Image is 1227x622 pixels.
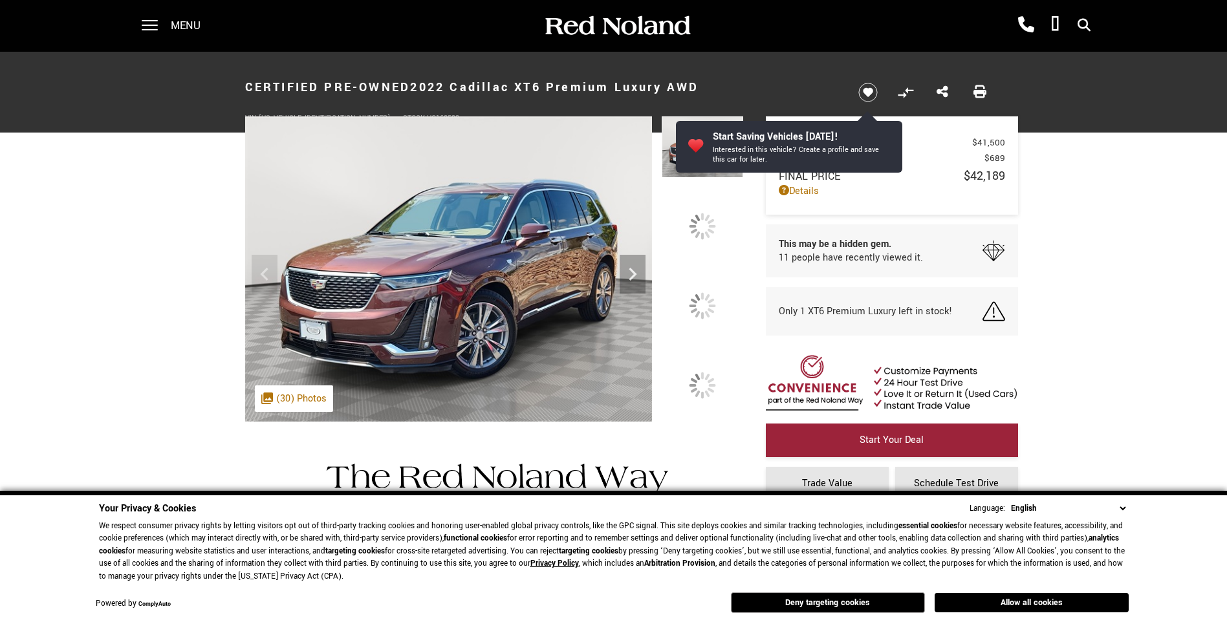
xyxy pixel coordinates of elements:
[779,152,1005,164] a: Dealer Handling $689
[972,136,1005,149] span: $41,500
[427,113,459,123] span: UC168588
[138,600,171,608] a: ComplyAuto
[973,84,986,101] a: Print this Certified Pre-Owned 2022 Cadillac XT6 Premium Luxury AWD
[914,477,999,490] span: Schedule Test Drive
[245,79,411,96] strong: Certified Pre-Owned
[99,520,1129,583] p: We respect consumer privacy rights by letting visitors opt out of third-party tracking cookies an...
[854,82,882,103] button: Save vehicle
[970,504,1005,513] div: Language:
[766,467,889,500] a: Trade Value
[779,184,1005,198] a: Details
[731,592,925,613] button: Deny targeting cookies
[1008,502,1129,515] select: Language Select
[779,251,923,264] span: 11 people have recently viewed it.
[779,152,984,164] span: Dealer Handling
[898,520,957,531] strong: essential cookies
[245,116,652,422] img: Certified Used 2022 Red Cadillac Premium Luxury image 1
[96,600,171,608] div: Powered by
[559,546,618,557] strong: targeting cookies
[802,477,852,490] span: Trade Value
[543,15,691,38] img: Red Noland Auto Group
[779,169,964,184] span: Final Price
[325,546,385,557] strong: targeting cookies
[937,84,948,101] a: Share this Certified Pre-Owned 2022 Cadillac XT6 Premium Luxury AWD
[935,593,1129,612] button: Allow all cookies
[779,237,923,251] span: This may be a hidden gem.
[662,116,743,178] img: Certified Used 2022 Red Cadillac Premium Luxury image 1
[779,167,1005,184] a: Final Price $42,189
[644,558,715,569] strong: Arbitration Provision
[779,136,1005,149] a: Red Noland Price $41,500
[779,305,952,318] span: Only 1 XT6 Premium Luxury left in stock!
[895,467,1018,500] a: Schedule Test Drive
[245,113,259,123] span: VIN:
[984,152,1005,164] span: $689
[255,385,333,412] div: (30) Photos
[444,533,507,544] strong: functional cookies
[964,167,1005,184] span: $42,189
[620,255,646,294] div: Next
[779,136,972,149] span: Red Noland Price
[259,113,390,123] span: [US_VEHICLE_IDENTIFICATION_NUMBER]
[860,433,924,447] span: Start Your Deal
[99,502,196,515] span: Your Privacy & Cookies
[530,558,579,569] a: Privacy Policy
[896,83,915,102] button: Compare vehicle
[245,61,837,113] h1: 2022 Cadillac XT6 Premium Luxury AWD
[766,424,1018,457] a: Start Your Deal
[403,113,427,123] span: Stock:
